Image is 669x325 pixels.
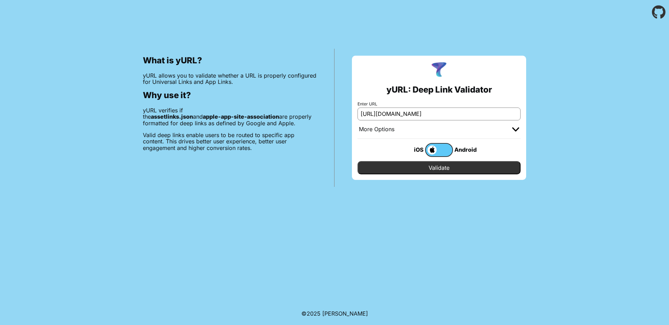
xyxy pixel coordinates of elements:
b: apple-app-site-association [203,113,279,120]
input: Validate [357,161,521,174]
input: e.g. https://app.chayev.com/xyx [357,108,521,120]
h2: yURL: Deep Link Validator [386,85,492,95]
div: Android [453,145,481,154]
label: Enter URL [357,102,521,106]
a: Michael Ibragimchayev's Personal Site [322,310,368,317]
img: yURL Logo [430,61,448,79]
h2: What is yURL? [143,56,317,65]
p: yURL verifies if the and are properly formatted for deep links as defined by Google and Apple. [143,107,317,126]
div: iOS [397,145,425,154]
h2: Why use it? [143,90,317,100]
p: yURL allows you to validate whether a URL is properly configured for Universal Links and App Links. [143,72,317,85]
p: Valid deep links enable users to be routed to specific app content. This drives better user exper... [143,132,317,151]
span: 2025 [307,310,321,317]
b: assetlinks.json [151,113,193,120]
img: chevron [512,127,519,132]
div: More Options [359,126,394,133]
footer: © [301,302,368,325]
